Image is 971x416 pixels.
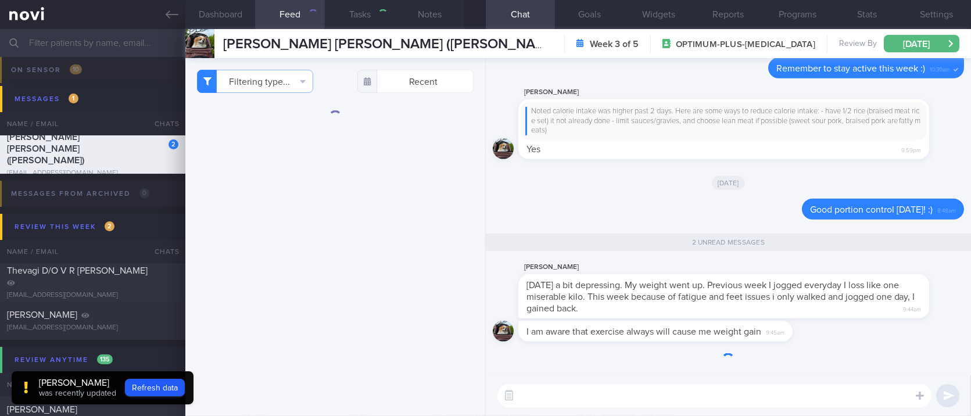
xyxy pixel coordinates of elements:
[8,186,152,202] div: Messages from Archived
[525,107,922,135] div: Noted calorie intake was higher past 2 days. Here are some ways to reduce calorie intake: - have ...
[39,389,116,397] span: was recently updated
[712,176,745,190] span: [DATE]
[69,94,78,103] span: 1
[810,205,933,214] span: Good portion control [DATE]! :)
[518,85,964,99] div: [PERSON_NAME]
[937,204,956,215] span: 8:48am
[7,324,178,332] div: [EMAIL_ADDRESS][DOMAIN_NAME]
[518,260,964,274] div: [PERSON_NAME]
[901,144,921,155] span: 9:59pm
[776,64,925,73] span: Remember to stay active this week :)
[676,39,815,51] span: OPTIMUM-PLUS-[MEDICAL_DATA]
[7,266,148,275] span: Thevagi D/O V R [PERSON_NAME]
[105,221,114,231] span: 2
[884,35,959,52] button: [DATE]
[139,112,185,135] div: Chats
[766,326,784,337] span: 9:45am
[125,379,185,396] button: Refresh data
[7,169,178,178] div: [EMAIL_ADDRESS][DOMAIN_NAME]
[526,281,915,313] span: [DATE] a bit depressing. My weight went up. Previous week I jogged everyday I loss like one miser...
[903,303,921,314] span: 9:44am
[839,39,877,49] span: Review By
[97,354,113,364] span: 135
[526,145,540,154] span: Yes
[526,327,761,336] span: I am aware that exercise always will cause me weight gain
[12,352,116,368] div: Review anytime
[223,37,562,51] span: [PERSON_NAME] [PERSON_NAME] ([PERSON_NAME])
[590,38,639,50] strong: Week 3 of 5
[169,139,178,149] div: 2
[12,91,81,107] div: Messages
[7,405,77,414] span: [PERSON_NAME]
[7,291,178,300] div: [EMAIL_ADDRESS][DOMAIN_NAME]
[139,240,185,263] div: Chats
[139,188,149,198] span: 0
[930,63,950,74] span: 10:39am
[7,310,77,320] span: [PERSON_NAME]
[12,219,117,235] div: Review this week
[197,70,313,93] button: Filtering type...
[39,377,116,389] div: [PERSON_NAME]
[7,132,84,165] span: [PERSON_NAME] [PERSON_NAME] ([PERSON_NAME])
